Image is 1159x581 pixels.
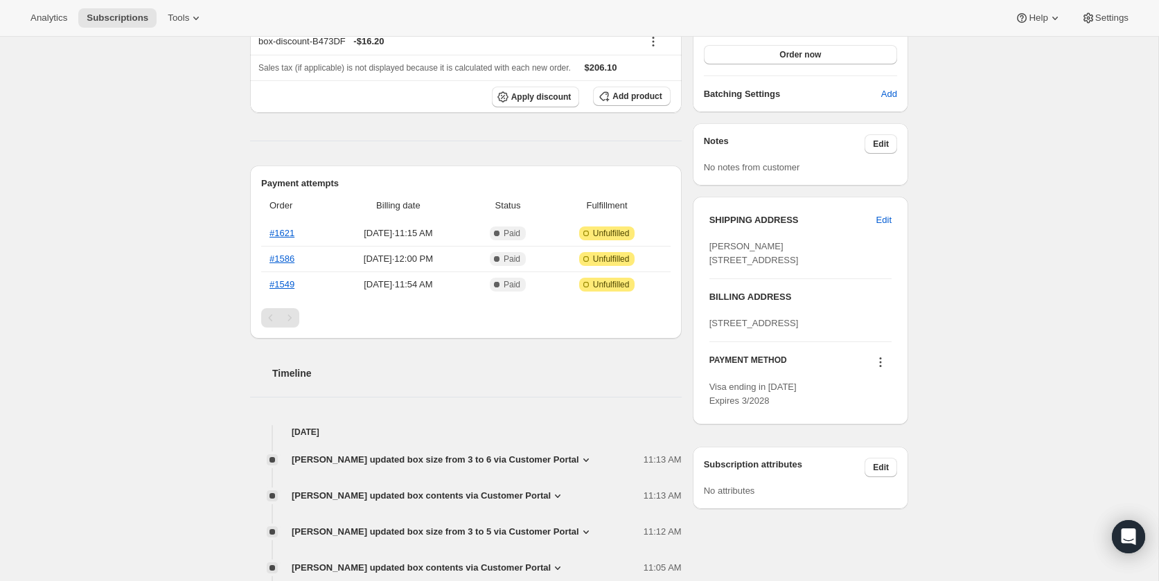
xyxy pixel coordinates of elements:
nav: Pagination [261,308,671,328]
h3: PAYMENT METHOD [709,355,787,373]
a: #1549 [269,279,294,289]
span: [PERSON_NAME] updated box size from 3 to 6 via Customer Portal [292,453,579,467]
span: [PERSON_NAME] updated box size from 3 to 5 via Customer Portal [292,525,579,539]
span: Subscriptions [87,12,148,24]
span: Edit [873,462,889,473]
span: [DATE] · 12:00 PM [333,252,463,266]
span: [PERSON_NAME] updated box contents via Customer Portal [292,489,551,503]
div: Open Intercom Messenger [1112,520,1145,553]
h3: BILLING ADDRESS [709,290,892,304]
span: [DATE] · 11:15 AM [333,226,463,240]
span: Paid [504,253,520,265]
button: Edit [865,134,897,154]
h3: SHIPPING ADDRESS [709,213,876,227]
span: Order now [779,49,821,60]
span: Fulfillment [551,199,662,213]
span: Settings [1095,12,1129,24]
h2: Timeline [272,366,682,380]
span: [PERSON_NAME] updated box contents via Customer Portal [292,561,551,575]
span: 11:12 AM [644,525,682,539]
span: Paid [504,228,520,239]
button: [PERSON_NAME] updated box size from 3 to 6 via Customer Portal [292,453,593,467]
span: - $16.20 [353,35,384,48]
button: Edit [865,458,897,477]
span: Add [881,87,897,101]
span: Status [472,199,544,213]
th: Order [261,190,328,221]
button: Apply discount [492,87,580,107]
span: No notes from customer [704,162,800,172]
button: Subscriptions [78,8,157,28]
button: Order now [704,45,897,64]
button: Add product [593,87,670,106]
h4: [DATE] [250,425,682,439]
h3: Subscription attributes [704,458,865,477]
span: [STREET_ADDRESS] [709,318,799,328]
div: box-discount-B473DF [258,35,634,48]
button: Tools [159,8,211,28]
span: 11:05 AM [644,561,682,575]
span: Edit [873,138,889,150]
span: Sales tax (if applicable) is not displayed because it is calculated with each new order. [258,63,571,73]
button: [PERSON_NAME] updated box size from 3 to 5 via Customer Portal [292,525,593,539]
span: Tools [168,12,189,24]
span: Help [1029,12,1047,24]
span: 11:13 AM [644,489,682,503]
span: No attributes [704,485,755,496]
button: Add [873,83,905,105]
span: Analytics [30,12,67,24]
span: Visa ending in [DATE] Expires 3/2028 [709,382,797,406]
span: $206.10 [585,62,617,73]
button: Settings [1073,8,1137,28]
a: #1586 [269,253,294,264]
span: [PERSON_NAME] [STREET_ADDRESS] [709,241,799,265]
span: Edit [876,213,892,227]
span: 11:13 AM [644,453,682,467]
span: Billing date [333,199,463,213]
button: [PERSON_NAME] updated box contents via Customer Portal [292,489,565,503]
button: Edit [868,209,900,231]
button: Help [1007,8,1070,28]
span: [DATE] · 11:54 AM [333,278,463,292]
span: Unfulfilled [593,228,630,239]
span: Add product [612,91,662,102]
a: #1621 [269,228,294,238]
span: Unfulfilled [593,279,630,290]
span: Apply discount [511,91,572,102]
span: Unfulfilled [593,253,630,265]
h6: Batching Settings [704,87,881,101]
h3: Notes [704,134,865,154]
button: [PERSON_NAME] updated box contents via Customer Portal [292,561,565,575]
button: Analytics [22,8,76,28]
span: Paid [504,279,520,290]
h2: Payment attempts [261,177,671,190]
